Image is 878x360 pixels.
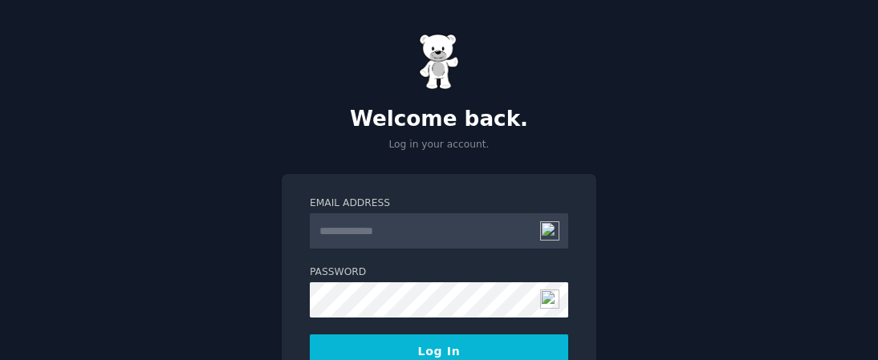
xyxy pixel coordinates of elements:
[419,34,459,90] img: Gummy Bear
[540,289,559,309] img: npw-badge-icon.svg
[282,138,596,152] p: Log in your account.
[310,196,568,211] label: Email Address
[310,265,568,280] label: Password
[282,107,596,132] h2: Welcome back.
[540,221,559,241] img: npw-badge-icon.svg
